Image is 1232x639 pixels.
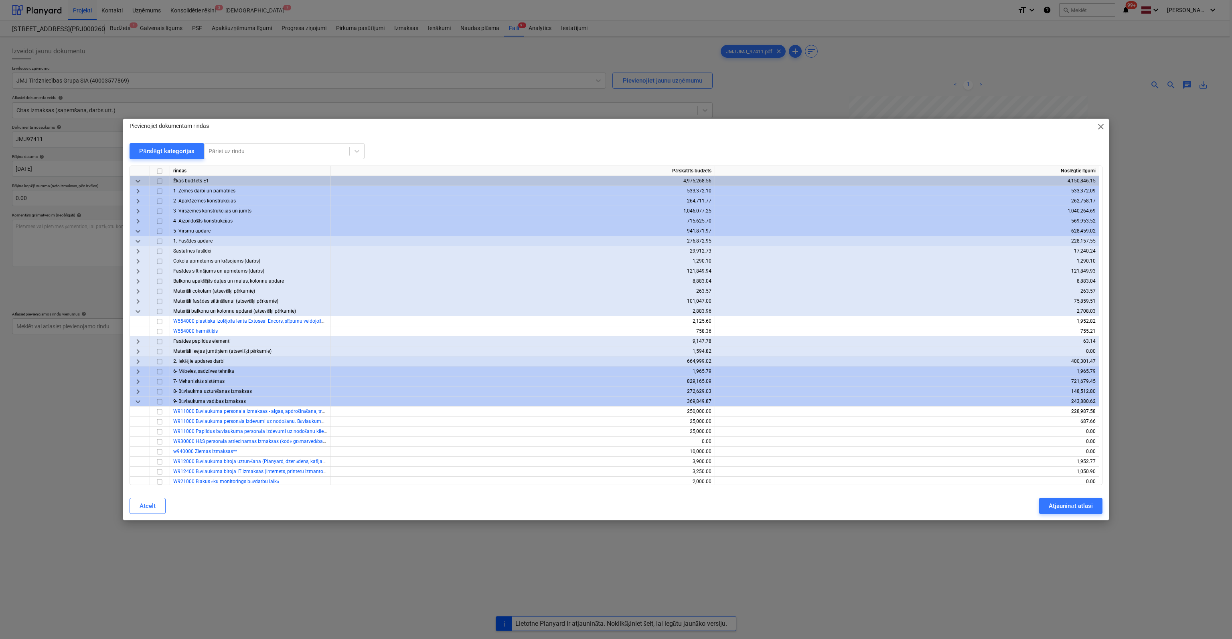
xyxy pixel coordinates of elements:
span: keyboard_arrow_right [133,247,143,256]
div: 721,679.45 [718,376,1096,386]
span: 5- Virsmu apdare [173,228,211,234]
span: 8- Būvlaukma uzturēšanas izmaksas [173,388,252,394]
span: keyboard_arrow_right [133,186,143,196]
div: Atcelt [140,501,156,511]
button: Pārslēgt kategorijas [130,143,204,159]
div: 569,953.52 [718,216,1096,226]
div: 687.66 [718,417,1096,427]
a: W911000 Papildus būvlaukuma personāla izdevumi uz nodošanu klientiem. Būvlaukuma personala izmaks... [173,429,609,434]
div: 250,000.00 [334,406,711,417]
span: keyboard_arrow_right [133,257,143,266]
div: 8,883.04 [718,276,1096,286]
div: 264,711.77 [334,196,711,206]
span: keyboard_arrow_right [133,377,143,386]
div: 758.36 [334,326,711,336]
div: 25,000.00 [334,417,711,427]
div: 829,165.09 [334,376,711,386]
div: 10,000.00 [334,447,711,457]
div: 1,050.90 [718,467,1096,477]
span: close [1096,122,1106,131]
span: keyboard_arrow_right [133,367,143,376]
span: W911000 Būvlaukuma personala izmaksas - algas, apdrošināšana, transports, mob.sakari, sertifikāti... [173,408,466,414]
span: Materiāli fasādes siltināšanai (atsevišķi pērkamie) [173,298,278,304]
div: 2,883.96 [334,306,711,316]
span: Materiāi balkonu un kolonnu apdarei (atsevišķi pērkamie) [173,308,296,314]
span: Materiāli ieejas jumtiņiem (atsevišķi pērkamie) [173,348,272,354]
iframe: Chat Widget [1192,601,1232,639]
span: keyboard_arrow_right [133,277,143,286]
div: 121,849.94 [334,266,711,276]
div: 0.00 [718,346,1096,356]
div: Pārslēgt kategorijas [139,146,195,156]
a: W911000 Būvlaukuma personāla izdevumi uz nodošanu. Būvlaukuma personala izmaksas - algas, apdroši... [173,419,568,424]
div: 243,880.62 [718,396,1096,406]
span: 3- Virszemes konstrukcijas un jumts [173,208,251,214]
div: 533,372.10 [334,186,711,196]
div: 1,040,264.69 [718,206,1096,216]
div: 1,594.82 [334,346,711,356]
div: rindas [170,166,330,176]
div: 1,046,077.25 [334,206,711,216]
div: 1,965.79 [334,366,711,376]
button: Atcelt [130,498,166,514]
div: 0.00 [718,477,1096,487]
a: W912000 Būvlaukuma biroja uzturēšana (Planyard, dzer.ūdens, kafijas aparāts u.c) [173,459,351,464]
span: Fasādes papildus elementi [173,338,231,344]
div: 664,999.02 [334,356,711,366]
span: keyboard_arrow_right [133,287,143,296]
div: 228,157.55 [718,236,1096,246]
div: Noslēgtie līgumi [715,166,1099,176]
span: 2- Apakšzemes konstrukcijas [173,198,236,204]
div: 272,629.03 [334,386,711,396]
div: 101,047.00 [334,296,711,306]
span: Cokola apmetums un krāsojums (darbs) [173,258,260,264]
span: keyboard_arrow_right [133,357,143,366]
span: keyboard_arrow_right [133,196,143,206]
span: keyboard_arrow_down [133,176,143,186]
div: 2,708.03 [718,306,1096,316]
span: Ēkas budžets E1 [173,178,209,184]
div: Pārskatīts budžets [330,166,715,176]
span: keyboard_arrow_right [133,387,143,396]
a: W930000 H&S personāla attiecinamas izmaksas (kodē grāmatvedība, pārvietots DM sadaļā) [173,439,371,444]
div: 276,872.95 [334,236,711,246]
div: 400,301.47 [718,356,1096,366]
span: 1- Zemes darbi un pamatnes [173,188,235,194]
div: 1,290.10 [334,256,711,266]
a: W554000 hermētiķis [173,328,218,334]
span: keyboard_arrow_right [133,206,143,216]
div: 0.00 [334,437,711,447]
div: 1,952.82 [718,316,1096,326]
div: 29,912.73 [334,246,711,256]
div: 75,859.51 [718,296,1096,306]
div: 1,965.79 [718,366,1096,376]
p: Pievienojiet dokumentam rindas [130,122,209,130]
span: W912400 Būvlaukuma biroja IT izmaksas (internets, printeru izmantošana) [173,469,335,474]
div: 533,372.09 [718,186,1096,196]
a: W921000 Blakus ēku monitorings būvdarbu laikā [173,479,279,484]
span: Fasādes siltinājums un apmetums (darbs) [173,268,264,274]
div: 369,849.87 [334,396,711,406]
span: 6- Mēbeles, sadzīves tehnika [173,368,234,374]
div: 25,000.00 [334,427,711,437]
div: 3,250.00 [334,467,711,477]
div: 715,625.70 [334,216,711,226]
div: 121,849.93 [718,266,1096,276]
div: 0.00 [718,427,1096,437]
a: w940000 Ziemas izmaksas** [173,449,237,454]
div: 63.14 [718,336,1096,346]
span: Sastatnes fasādei [173,248,211,254]
div: 2,000.00 [334,477,711,487]
span: Materiāli cokolam (atsevišķi pērkamie) [173,288,255,294]
div: 9,147.78 [334,336,711,346]
a: W554000 plastiska izolējoša lenta Extoseal Encors, slīpumu veidojošais slānis ar armējumu [173,318,370,324]
div: 148,512.80 [718,386,1096,396]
